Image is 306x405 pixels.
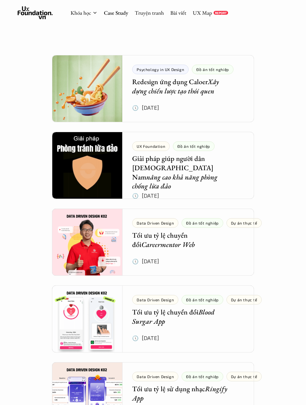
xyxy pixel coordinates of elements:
[135,9,164,16] a: Truyện tranh
[52,132,254,199] a: UX FoundationĐồ án tốt nghiệpGiải pháp giúp người dân [DEMOGRAPHIC_DATA] Namnâng cao khả năng phò...
[52,209,254,276] a: Data Driven DesignĐồ án tốt nghiệpDự án thực tếTối ưu tỷ lệ chuyển đổiCareermentor Web🕔 [DATE]
[52,285,254,353] a: Data Driven DesignĐồ án tốt nghiệpDự án thực tếTối ưu tỷ lệ chuyển đổiBlood Surgar App🕔 [DATE]
[214,11,228,15] a: REPORT
[231,374,257,379] p: Dự án thực tế
[71,9,91,16] a: Khóa học
[231,298,257,302] p: Dự án thực tế
[231,221,257,225] p: Dự án thực tế
[170,9,186,16] a: Bài viết
[215,11,227,15] p: REPORT
[52,55,254,122] a: Psychology in UX DesignĐồ án tốt nghiệpRedesign ứng dụng CaloerXây dựng chiến lược tạo thói quen🕔...
[193,9,212,16] a: UX Map
[104,9,128,16] a: Case Study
